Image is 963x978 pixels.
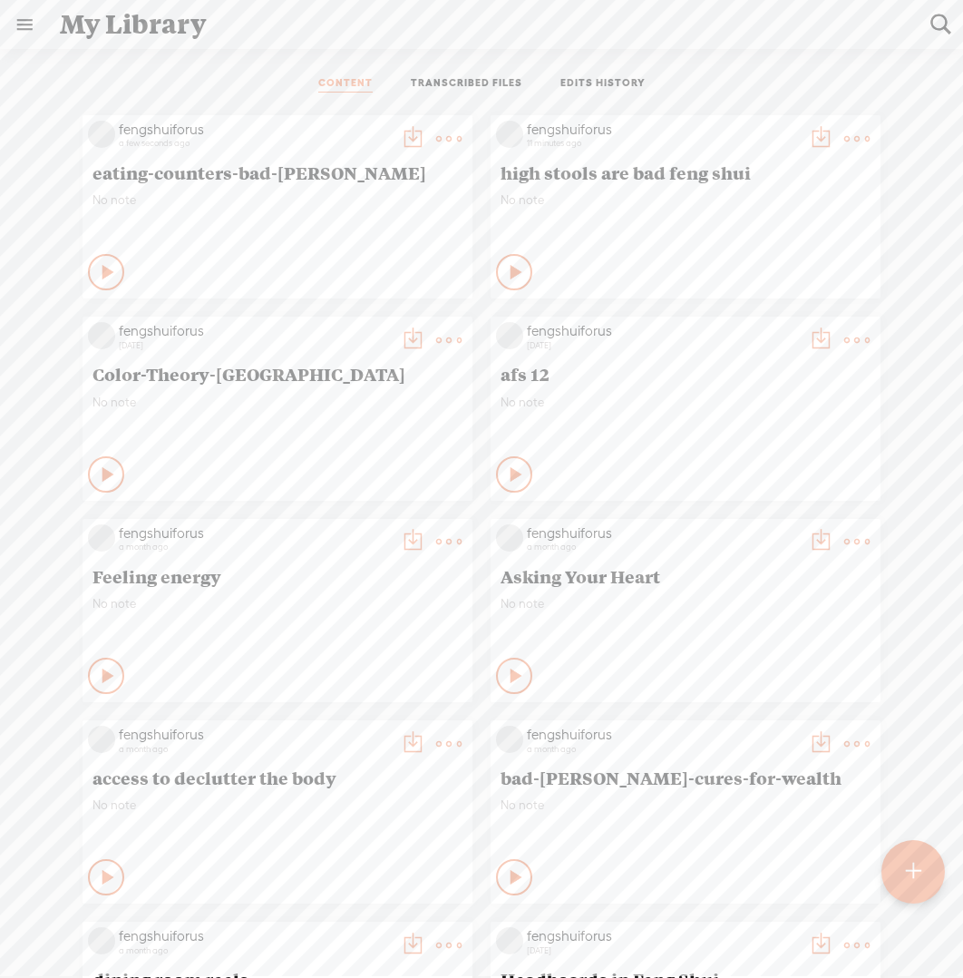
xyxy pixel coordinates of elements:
[527,927,799,945] div: fengshuiforus
[501,565,871,587] span: Asking Your Heart
[88,121,115,148] img: videoLoading.png
[527,340,799,351] div: [DATE]
[527,542,799,553] div: a month ago
[527,322,799,340] div: fengshuiforus
[92,797,462,813] span: No note
[88,322,115,349] img: videoLoading.png
[501,395,871,410] span: No note
[47,1,918,48] div: My Library
[501,192,871,208] span: No note
[119,945,391,956] div: a month ago
[496,524,523,552] img: videoLoading.png
[88,726,115,753] img: videoLoading.png
[496,726,523,753] img: videoLoading.png
[501,767,871,788] span: bad-[PERSON_NAME]-cures-for-wealth
[501,596,871,611] span: No note
[501,797,871,813] span: No note
[92,192,462,208] span: No note
[119,121,391,139] div: fengshuiforus
[527,726,799,744] div: fengshuiforus
[119,726,391,744] div: fengshuiforus
[119,340,391,351] div: [DATE]
[496,927,523,954] img: videoLoading.png
[527,524,799,543] div: fengshuiforus
[119,138,391,149] div: a few seconds ago
[496,322,523,349] img: videoLoading.png
[92,395,462,410] span: No note
[318,76,373,93] a: CONTENT
[496,121,523,148] img: videoLoading.png
[527,138,799,149] div: 11 minutes ago
[560,76,646,93] a: EDITS HISTORY
[88,524,115,552] img: videoLoading.png
[92,161,462,183] span: eating-counters-bad-[PERSON_NAME]
[527,744,799,755] div: a month ago
[119,927,391,945] div: fengshuiforus
[92,596,462,611] span: No note
[119,542,391,553] div: a month ago
[411,76,522,93] a: TRANSCRIBED FILES
[92,767,462,788] span: access to declutter the body
[119,524,391,543] div: fengshuiforus
[501,363,871,385] span: afs 12
[527,121,799,139] div: fengshuiforus
[88,927,115,954] img: videoLoading.png
[119,744,391,755] div: a month ago
[92,565,462,587] span: Feeling energy
[527,945,799,956] div: [DATE]
[92,363,462,385] span: Color-Theory-[GEOGRAPHIC_DATA]
[119,322,391,340] div: fengshuiforus
[501,161,871,183] span: high stools are bad feng shui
